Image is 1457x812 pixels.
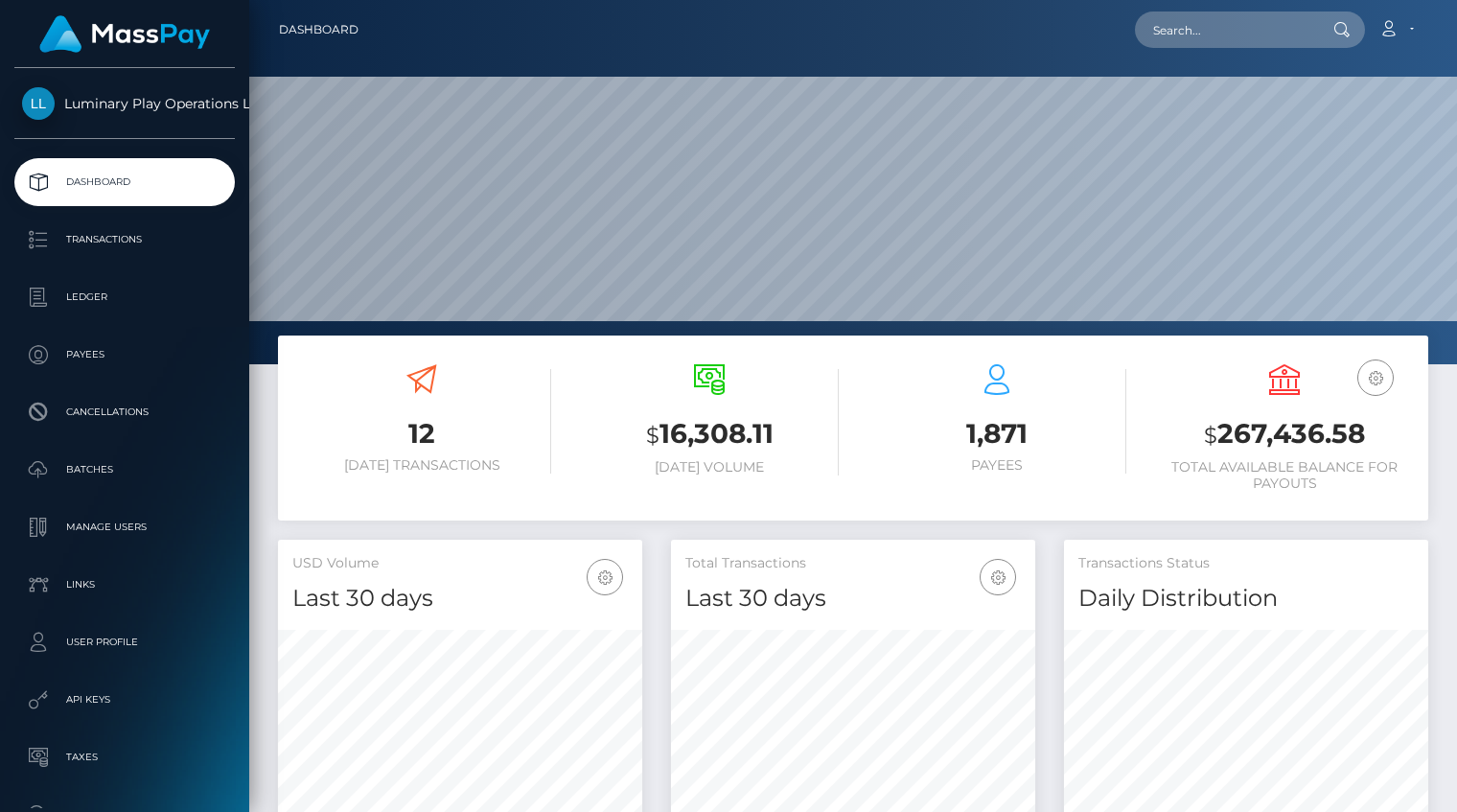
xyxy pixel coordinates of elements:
[292,415,551,452] h3: 12
[685,554,1021,573] h5: Total Transactions
[14,216,235,264] a: Transactions
[22,225,227,254] p: Transactions
[14,95,235,112] span: Luminary Play Operations Limited
[867,415,1126,452] h3: 1,871
[292,554,628,573] h5: USD Volume
[14,388,235,436] a: Cancellations
[14,733,235,781] a: Taxes
[22,398,227,427] p: Cancellations
[14,618,235,666] a: User Profile
[14,273,235,321] a: Ledger
[1155,459,1414,492] h6: Total Available Balance for Payouts
[646,422,659,449] small: $
[580,459,839,476] h6: [DATE] Volume
[22,570,227,599] p: Links
[22,168,227,197] p: Dashboard
[1078,554,1414,573] h5: Transactions Status
[1204,422,1217,449] small: $
[14,446,235,494] a: Batches
[39,15,210,53] img: MassPay Logo
[22,455,227,484] p: Batches
[867,457,1126,474] h6: Payees
[22,628,227,657] p: User Profile
[279,10,358,50] a: Dashboard
[22,513,227,542] p: Manage Users
[22,685,227,714] p: API Keys
[1155,415,1414,454] h3: 267,436.58
[685,582,1021,615] h4: Last 30 days
[22,87,55,120] img: Luminary Play Operations Limited
[292,582,628,615] h4: Last 30 days
[14,676,235,724] a: API Keys
[1078,582,1414,615] h4: Daily Distribution
[14,503,235,551] a: Manage Users
[22,340,227,369] p: Payees
[580,415,839,454] h3: 16,308.11
[14,158,235,206] a: Dashboard
[14,561,235,609] a: Links
[22,283,227,312] p: Ledger
[22,743,227,772] p: Taxes
[14,331,235,379] a: Payees
[292,457,551,474] h6: [DATE] Transactions
[1135,12,1315,48] input: Search...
